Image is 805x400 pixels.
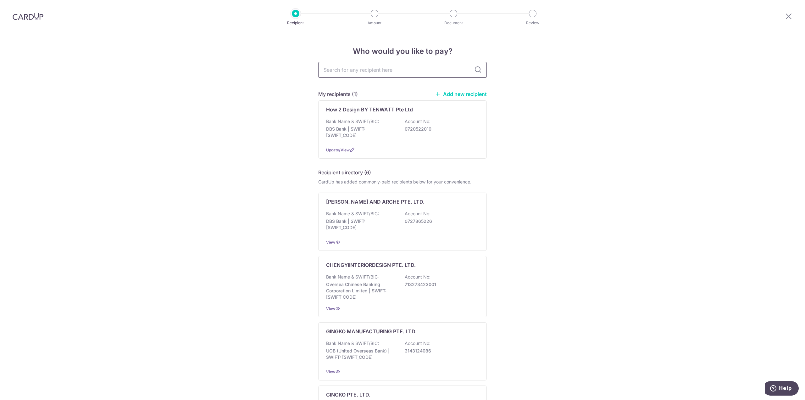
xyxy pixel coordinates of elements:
h4: Who would you like to pay? [318,46,487,57]
p: Document [430,20,477,26]
p: Bank Name & SWIFT/BIC: [326,118,379,125]
a: View [326,306,335,311]
img: CardUp [13,13,43,20]
p: 713273423001 [405,281,475,288]
p: Review [509,20,556,26]
p: [PERSON_NAME] AND ARCHE PTE. LTD. [326,198,425,206]
p: 0720522010 [405,126,475,132]
p: Account No: [405,211,430,217]
h5: Recipient directory (6) [318,169,371,176]
p: Account No: [405,118,430,125]
p: UOB (United Overseas Bank) | SWIFT: [SWIFT_CODE] [326,348,397,360]
a: View [326,369,335,374]
p: GINGKO MANUFACTURING PTE. LTD. [326,328,417,335]
p: How 2 Design BY TENWATT Pte Ltd [326,106,413,113]
iframe: Opens a widget where you can find more information [765,381,799,397]
h5: My recipients (1) [318,90,358,98]
p: Amount [351,20,398,26]
p: Recipient [272,20,319,26]
p: 3143124086 [405,348,475,354]
p: GINGKO PTE. LTD. [326,391,370,398]
input: Search for any recipient here [318,62,487,78]
p: Account No: [405,274,430,280]
a: Update/View [326,148,350,152]
p: Bank Name & SWIFT/BIC: [326,274,379,280]
p: Bank Name & SWIFT/BIC: [326,340,379,346]
a: View [326,240,335,245]
p: DBS Bank | SWIFT: [SWIFT_CODE] [326,218,397,231]
p: CHENGYIINTERIORDESIGN PTE. LTD. [326,261,416,269]
p: 0727865226 [405,218,475,224]
p: Bank Name & SWIFT/BIC: [326,211,379,217]
p: Oversea Chinese Banking Corporation Limited | SWIFT: [SWIFT_CODE] [326,281,397,300]
div: CardUp has added commonly-paid recipients below for your convenience. [318,179,487,185]
p: DBS Bank | SWIFT: [SWIFT_CODE] [326,126,397,138]
p: Account No: [405,340,430,346]
a: Add new recipient [435,91,487,97]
